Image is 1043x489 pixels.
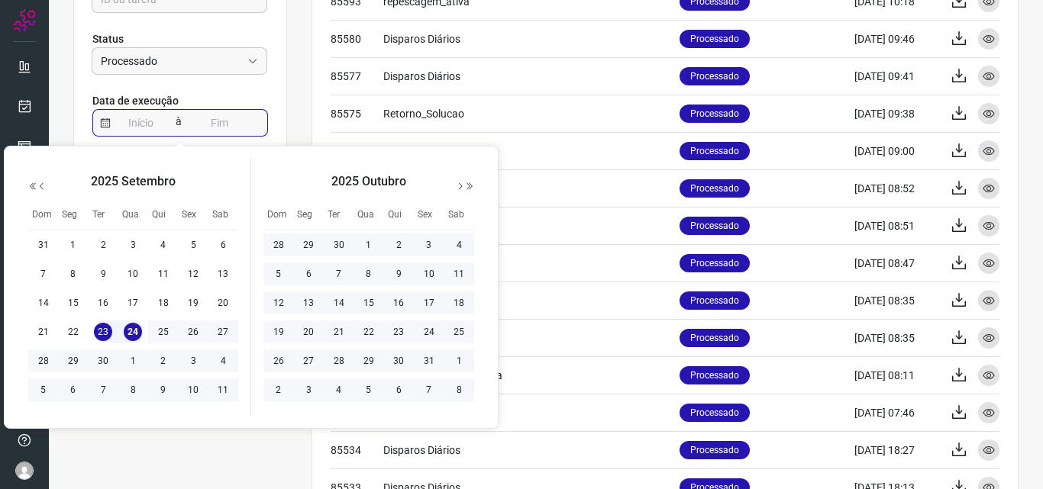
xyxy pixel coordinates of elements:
p: Processado [680,105,750,123]
td: Satisfacao_pos_consulta [383,356,680,394]
td: Disparos Diários [383,244,680,281]
p: Processado [680,179,750,198]
td: [DATE] 08:51 [854,207,938,244]
span: 3 [420,236,438,254]
span: 4 [154,236,173,254]
td: Disparos Diários [383,57,680,95]
p: Processado [680,142,750,160]
p: Processado [680,217,750,235]
td: [DATE] 08:35 [854,319,938,356]
th: el.datepicker.weeksFull.wed [118,199,148,230]
td: [DATE] 08:35 [854,281,938,319]
td: Disparos Diários [383,207,680,244]
span: 5 [360,381,378,399]
th: el.datepicker.weeksFull.sun [28,199,58,230]
td: 85575 [331,95,383,132]
span: 15 [64,294,82,312]
th: el.datepicker.weeksFull.mon [293,199,323,230]
span: 14 [330,294,348,312]
td: 85580 [331,20,383,57]
span: 4 [330,381,348,399]
td: Disparos Diários [383,394,680,431]
td: Disparos Diários [383,169,680,207]
input: Execução [101,48,241,74]
span: 6 [299,265,318,283]
span: 11 [450,265,468,283]
span: 9 [94,265,112,283]
span: 30 [94,352,112,370]
p: Processado [680,291,750,310]
td: [DATE] 08:47 [854,244,938,281]
td: 85559 [331,132,383,169]
span: 11 [214,381,232,399]
span: 30 [389,352,408,370]
span: 27 [214,323,232,341]
p: Status [92,31,268,47]
span: 1 [124,352,142,370]
span: 8 [450,381,468,399]
img: Logo [13,9,36,32]
span: 1 [360,236,378,254]
span: 30 [330,236,348,254]
p: Data de execução [92,93,268,109]
div: 2025 Outubro [302,170,436,193]
th: el.datepicker.weeksFull.sat [208,199,238,230]
table: el.datepicker.dateTablePrompt [28,199,238,404]
span: 23 [389,323,408,341]
span: 1 [450,352,468,370]
span: 17 [124,294,142,312]
span: 1 [64,236,82,254]
span: 6 [389,381,408,399]
span: 25 [154,323,173,341]
span: 25 [450,323,468,341]
th: el.datepicker.weeksFull.fri [178,199,208,230]
span: 23 [94,323,112,341]
span: 27 [299,352,318,370]
span: 15 [360,294,378,312]
span: 8 [360,265,378,283]
span: 29 [299,236,318,254]
p: Processado [680,67,750,85]
span: 20 [214,294,232,312]
span: 19 [270,323,288,341]
span: 6 [214,236,232,254]
span: 20 [299,323,318,341]
span: 12 [184,265,202,283]
span: 28 [330,352,348,370]
span: 3 [184,352,202,370]
p: Processado [680,30,750,48]
span: 16 [389,294,408,312]
span: 10 [184,381,202,399]
span: 2 [94,236,112,254]
span: 29 [360,352,378,370]
p: Processado [680,254,750,272]
th: el.datepicker.weeksFull.sat [444,199,474,230]
th: el.datepicker.weeksFull.thu [384,199,414,230]
th: el.datepicker.weeksFull.thu [148,199,178,230]
span: 3 [299,381,318,399]
span: 28 [34,352,53,370]
span: 7 [420,381,438,399]
span: 24 [420,323,438,341]
p: Processado [680,366,750,384]
span: 14 [34,294,53,312]
span: 17 [420,294,438,312]
span: 21 [34,323,53,341]
span: 9 [154,381,173,399]
span: 4 [450,236,468,254]
td: Disparos Diários [383,20,680,57]
span: 7 [94,381,112,399]
span: 31 [420,352,438,370]
span: 5 [270,265,288,283]
input: Fim [189,110,250,136]
span: 21 [330,323,348,341]
span: 9 [389,265,408,283]
span: 18 [450,294,468,312]
span: 13 [299,294,318,312]
p: Processado [680,329,750,347]
span: 24 [124,323,142,341]
span: 26 [270,352,288,370]
span: 8 [124,381,142,399]
span: 11 [154,265,173,283]
th: el.datepicker.weeksFull.sun [263,199,293,230]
